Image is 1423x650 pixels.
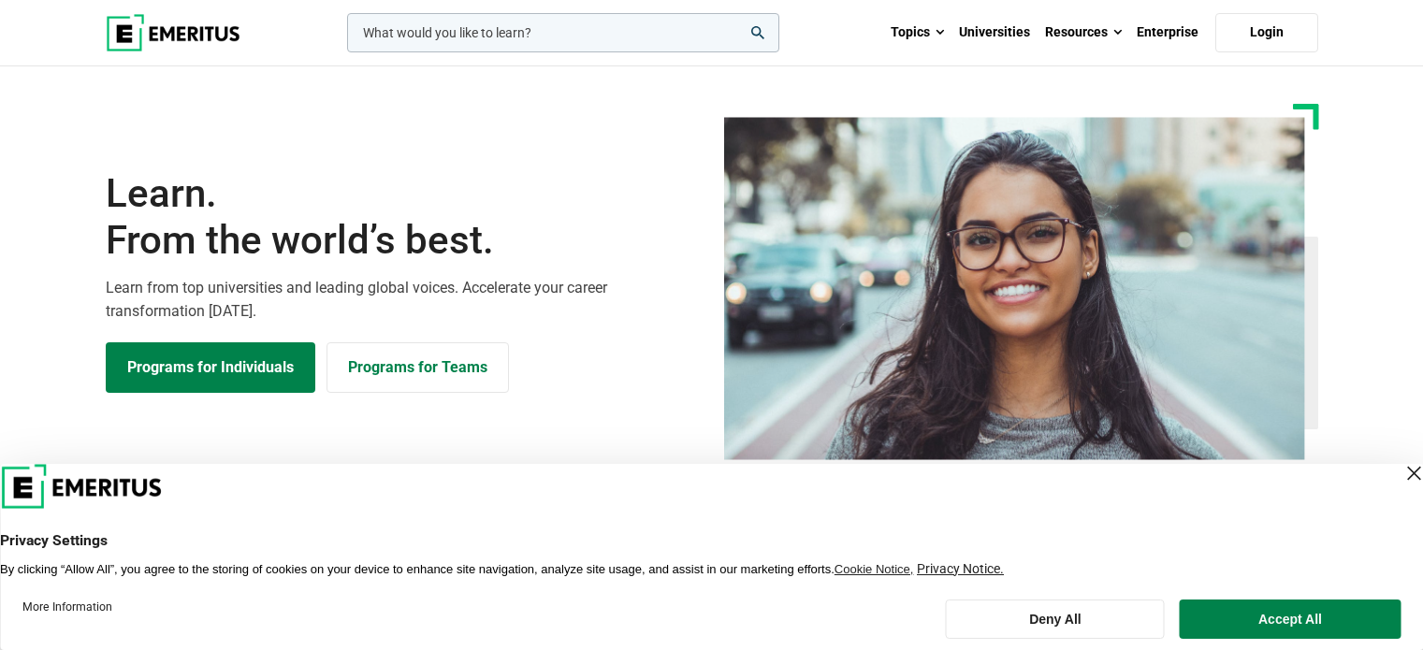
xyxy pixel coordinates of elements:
a: Login [1215,13,1318,52]
img: Learn from the world's best [724,117,1305,460]
p: Learn from top universities and leading global voices. Accelerate your career transformation [DATE]. [106,276,701,324]
a: Explore Programs [106,342,315,393]
input: woocommerce-product-search-field-0 [347,13,779,52]
h1: Learn. [106,170,701,265]
a: Explore for Business [327,342,509,393]
span: From the world’s best. [106,217,701,264]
